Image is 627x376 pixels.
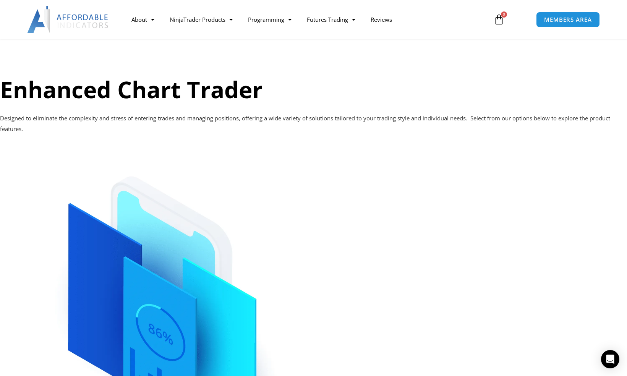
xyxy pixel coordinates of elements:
a: Reviews [363,11,400,28]
a: Futures Trading [299,11,363,28]
img: LogoAI | Affordable Indicators – NinjaTrader [27,6,109,33]
a: 0 [482,8,516,31]
nav: Menu [124,11,484,28]
span: MEMBERS AREA [544,17,592,23]
a: MEMBERS AREA [536,12,600,28]
span: 0 [501,11,507,18]
a: NinjaTrader Products [162,11,240,28]
a: Programming [240,11,299,28]
a: About [124,11,162,28]
div: Open Intercom Messenger [601,350,619,368]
